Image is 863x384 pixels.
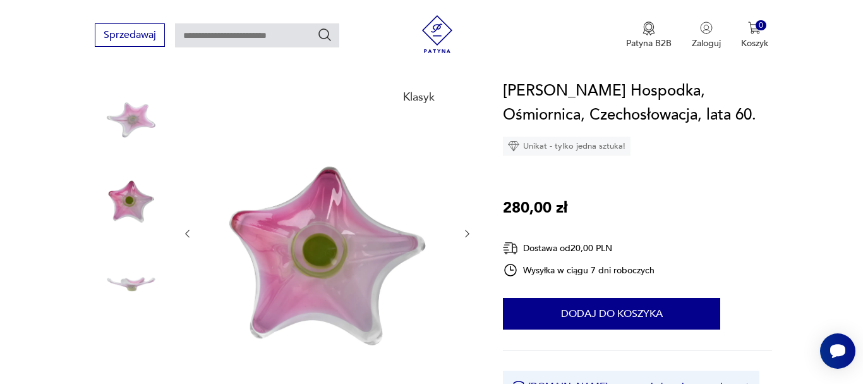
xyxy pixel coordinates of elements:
a: Sprzedawaj [95,32,165,40]
img: Ikonka użytkownika [700,22,713,34]
img: Patyna - sklep z meblami i dekoracjami vintage [418,15,456,53]
a: Ikona medaluPatyna B2B [626,22,672,49]
img: Ikona koszyka [748,22,761,34]
h1: [PERSON_NAME] Hospodka, Ośmiornica, Czechosłowacja, lata 60. [503,79,772,127]
p: Koszyk [741,37,768,49]
button: Patyna B2B [626,22,672,49]
div: 0 [756,20,766,31]
iframe: Smartsupp widget button [820,333,855,369]
img: Ikona dostawy [503,240,518,256]
img: Zdjęcie produktu Patera, J. Hospodka, Ośmiornica, Czechosłowacja, lata 60. [95,79,167,151]
div: Dostawa od 20,00 PLN [503,240,655,256]
div: Unikat - tylko jedna sztuka! [503,137,631,156]
p: 280,00 zł [503,196,567,220]
img: Zdjęcie produktu Patera, J. Hospodka, Ośmiornica, Czechosłowacja, lata 60. [95,160,167,232]
img: Ikona diamentu [508,140,519,152]
button: Sprzedawaj [95,23,165,47]
button: Dodaj do koszyka [503,298,720,330]
button: Zaloguj [692,22,721,49]
div: Klasyk [395,84,442,111]
div: Wysyłka w ciągu 7 dni roboczych [503,263,655,278]
button: Szukaj [317,27,332,42]
button: 0Koszyk [741,22,768,49]
p: Patyna B2B [626,37,672,49]
p: Zaloguj [692,37,721,49]
img: Zdjęcie produktu Patera, J. Hospodka, Ośmiornica, Czechosłowacja, lata 60. [95,240,167,313]
img: Ikona medalu [643,22,655,35]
